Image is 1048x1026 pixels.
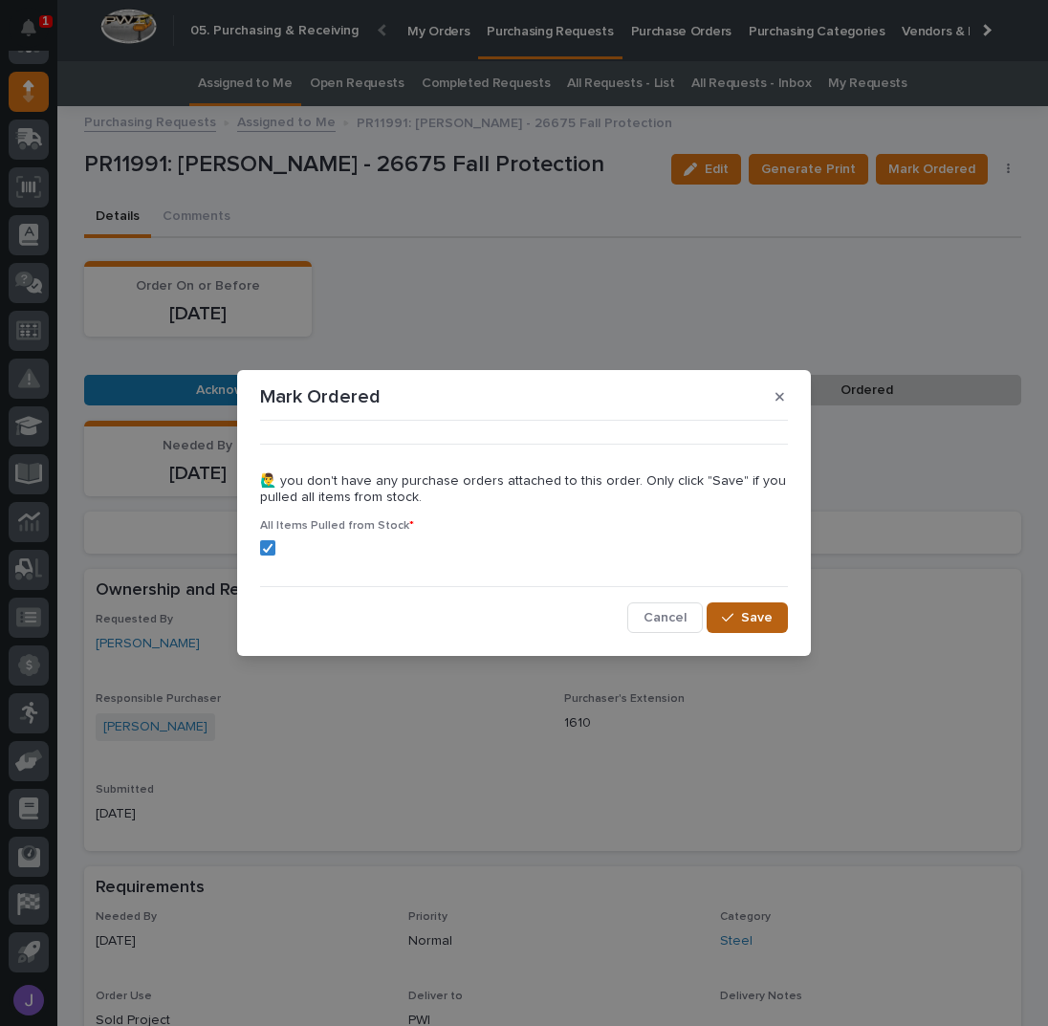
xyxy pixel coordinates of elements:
[707,602,788,633] button: Save
[260,520,414,532] span: All Items Pulled from Stock
[260,385,381,408] p: Mark Ordered
[627,602,703,633] button: Cancel
[741,609,773,626] span: Save
[260,473,788,506] p: 🙋‍♂️ you don't have any purchase orders attached to this order. Only click "Save" if you pulled a...
[644,609,687,626] span: Cancel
